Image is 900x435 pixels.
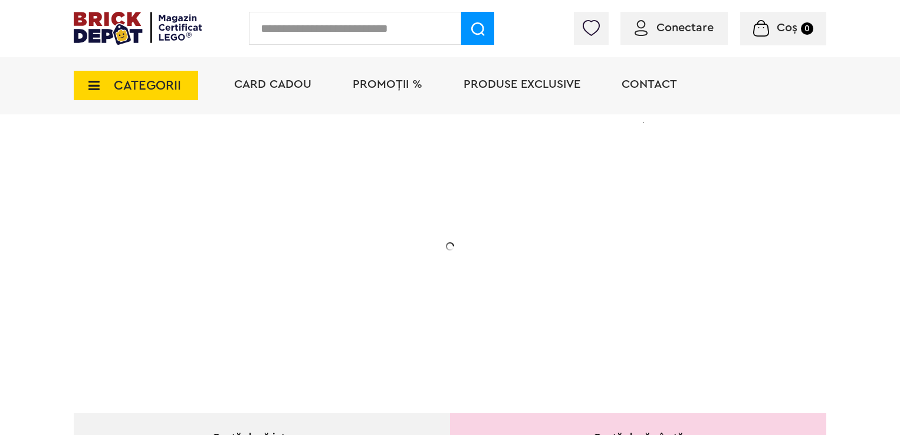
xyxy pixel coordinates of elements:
span: Conectare [656,22,714,34]
a: PROMOȚII % [353,78,422,90]
h2: Seria de sărbători: Fantomă luminoasă. Promoția este valabilă în perioada [DATE] - [DATE]. [157,233,393,282]
span: Coș [777,22,797,34]
a: Contact [622,78,677,90]
small: 0 [801,22,813,35]
h1: Cadou VIP 40772 [157,179,393,221]
span: CATEGORII [114,79,181,92]
a: Conectare [635,22,714,34]
div: Află detalii [157,309,393,324]
a: Produse exclusive [464,78,580,90]
a: Card Cadou [234,78,311,90]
